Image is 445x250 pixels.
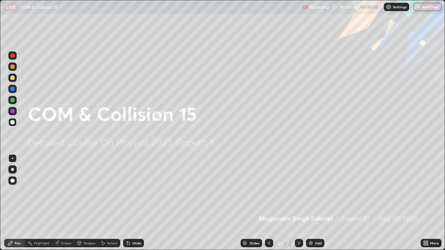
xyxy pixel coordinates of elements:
div: Eraser [61,241,72,245]
div: Add [315,241,322,245]
div: Slides [250,241,259,245]
img: add-slide-button [308,240,314,246]
p: COM & Collision 15 [21,4,57,10]
img: end-class-cross [416,4,421,10]
div: Undo [132,241,141,245]
p: Recording [309,5,329,10]
button: End Class [413,3,442,11]
div: / [284,241,286,245]
div: Pen [15,241,21,245]
div: 2 [288,240,292,246]
div: Shapes [83,241,95,245]
div: Highlight [34,241,49,245]
div: More [430,241,439,245]
div: 2 [276,241,283,245]
p: LIVE [6,4,16,10]
img: recording.375f2c34.svg [302,4,308,10]
div: Select [107,241,118,245]
p: Settings [393,5,406,9]
img: class-settings-icons [386,4,391,10]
